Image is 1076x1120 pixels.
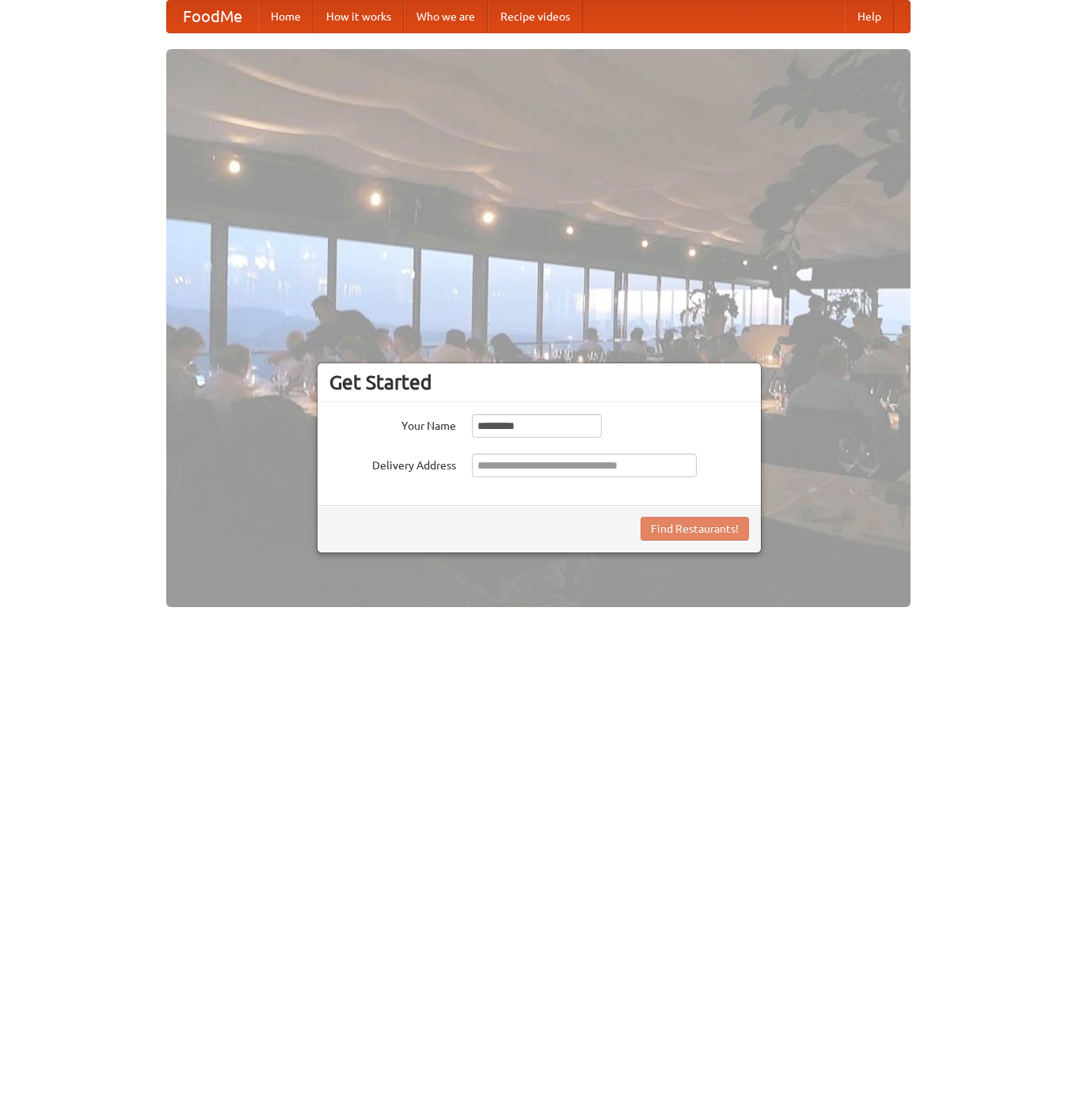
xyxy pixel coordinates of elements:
[329,414,456,434] label: Your Name
[258,1,314,32] a: Home
[641,517,749,541] button: Find Restaurants!
[845,1,894,32] a: Help
[329,370,749,394] h3: Get Started
[329,454,456,473] label: Delivery Address
[404,1,488,32] a: Who we are
[167,1,258,32] a: FoodMe
[488,1,583,32] a: Recipe videos
[314,1,404,32] a: How it works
